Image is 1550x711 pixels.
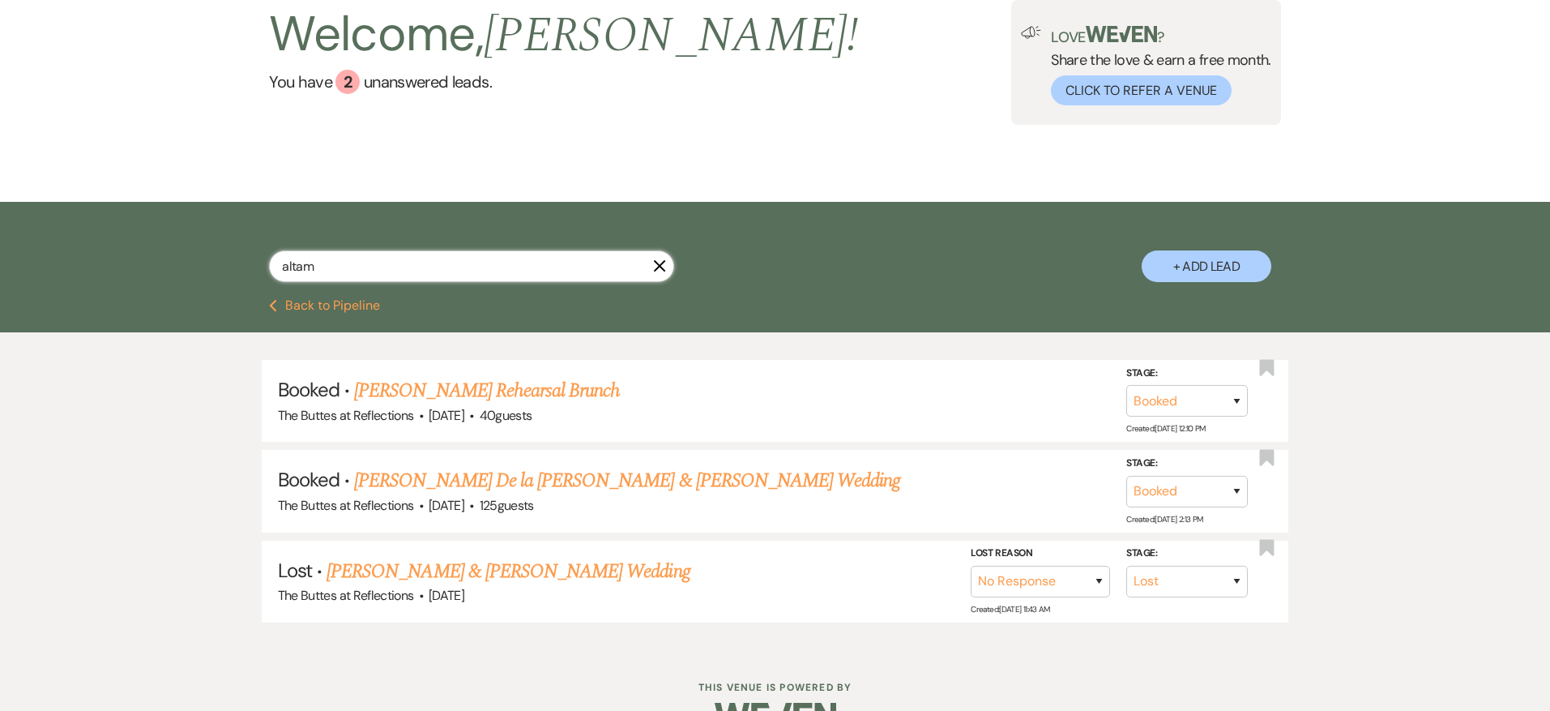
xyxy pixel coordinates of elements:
[278,558,312,583] span: Lost
[1051,75,1232,105] button: Click to Refer a Venue
[1142,251,1271,282] button: + Add Lead
[1086,26,1158,42] img: weven-logo-green.svg
[278,497,414,514] span: The Buttes at Reflections
[971,604,1049,615] span: Created: [DATE] 11:43 AM
[1126,514,1202,525] span: Created: [DATE] 2:13 PM
[278,587,414,604] span: The Buttes at Reflections
[1126,545,1248,563] label: Stage:
[1126,455,1248,473] label: Stage:
[429,587,464,604] span: [DATE]
[1021,26,1041,39] img: loud-speaker-illustration.svg
[327,557,690,586] a: [PERSON_NAME] & [PERSON_NAME] Wedding
[278,407,414,424] span: The Buttes at Reflections
[278,467,339,492] span: Booked
[480,407,532,424] span: 40 guests
[269,70,858,94] a: You have 2 unanswered leads.
[1041,26,1271,105] div: Share the love & earn a free month.
[1126,423,1205,434] span: Created: [DATE] 12:10 PM
[269,299,380,312] button: Back to Pipeline
[354,376,620,405] a: [PERSON_NAME] Rehearsal Brunch
[278,377,339,402] span: Booked
[1126,365,1248,383] label: Stage:
[1051,26,1271,45] p: Love ?
[269,251,674,282] input: Search by name, event date, email address or phone number
[429,497,464,514] span: [DATE]
[971,545,1110,563] label: Lost Reason
[354,466,900,495] a: [PERSON_NAME] De la [PERSON_NAME] & [PERSON_NAME] Wedding
[480,497,534,514] span: 125 guests
[335,70,360,94] div: 2
[429,407,464,424] span: [DATE]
